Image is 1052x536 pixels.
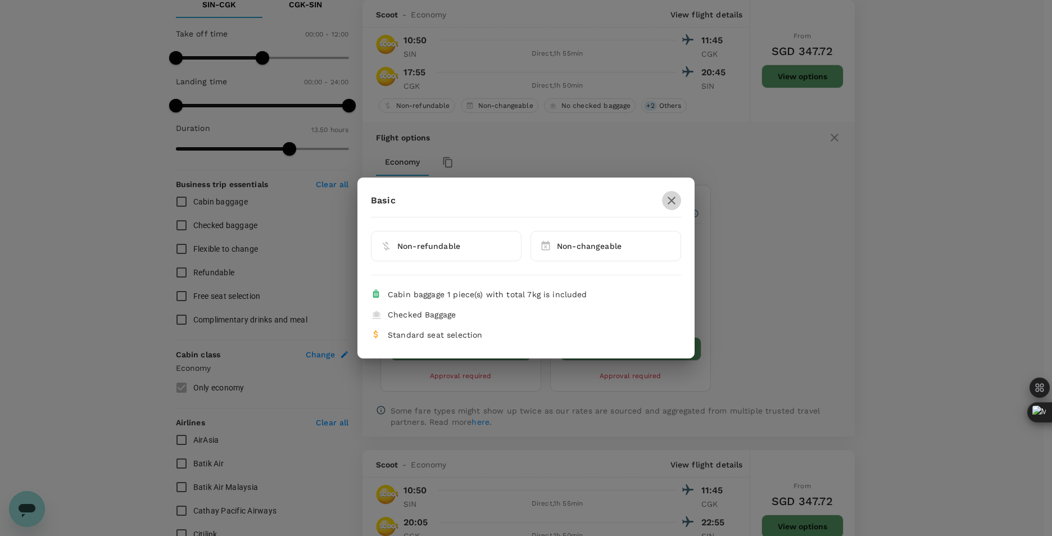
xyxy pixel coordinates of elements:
span: Non-refundable [397,242,460,251]
span: Cabin baggage 1 piece(s) with total 7kg is included [388,290,587,299]
span: Checked Baggage [388,310,456,319]
span: Non-changeable [557,242,622,251]
span: Standard seat selection [388,330,482,339]
p: Basic [371,194,396,207]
